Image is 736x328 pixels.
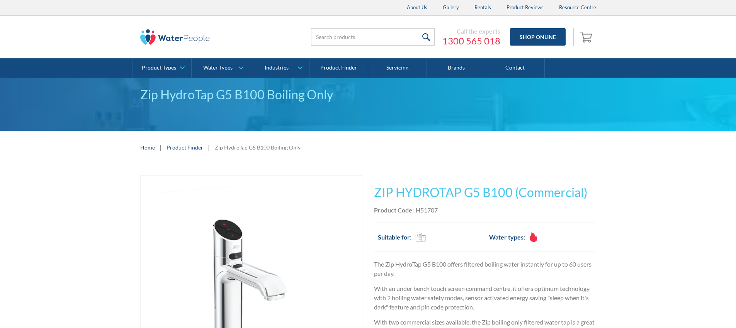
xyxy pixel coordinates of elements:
img: shopping cart [580,31,594,43]
div: Product Types [142,65,176,71]
a: Industries [250,58,309,78]
h1: ZIP HYDROTAP G5 B100 (Commercial) [374,183,596,202]
div: Water Types [203,65,233,71]
h2: Suitable for: [378,233,411,242]
strong: Product Code: [374,206,414,214]
a: Product Types [133,58,191,78]
a: Servicing [368,58,427,78]
h2: Water types: [489,233,525,242]
div: Industries [265,65,289,71]
div: | [159,143,163,152]
a: Home [140,143,155,151]
a: Brands [427,58,486,78]
a: 1300 565 018 [442,35,500,47]
p: The Zip HydroTap G5 B100 offers filtered boiling water instantly for up to 60 users per day. [374,260,596,278]
p: With an under bench touch screen command centre, it offers optimum technology with 2 boiling wate... [374,284,596,312]
div: H51707 [416,206,438,215]
a: Product Finder [167,143,203,151]
a: Shop Online [510,28,566,46]
div: Zip HydroTap G5 B100 Boiling Only [140,85,596,104]
div: Zip HydroTap G5 B100 Boiling Only [215,143,301,151]
img: The Water People [140,29,210,45]
div: Call the experts [442,27,500,35]
div: | [207,143,211,152]
a: Contact [486,58,545,78]
a: Open cart [578,28,596,46]
a: Product Finder [309,58,368,78]
a: Water Types [192,58,250,78]
input: Search products [311,28,435,46]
